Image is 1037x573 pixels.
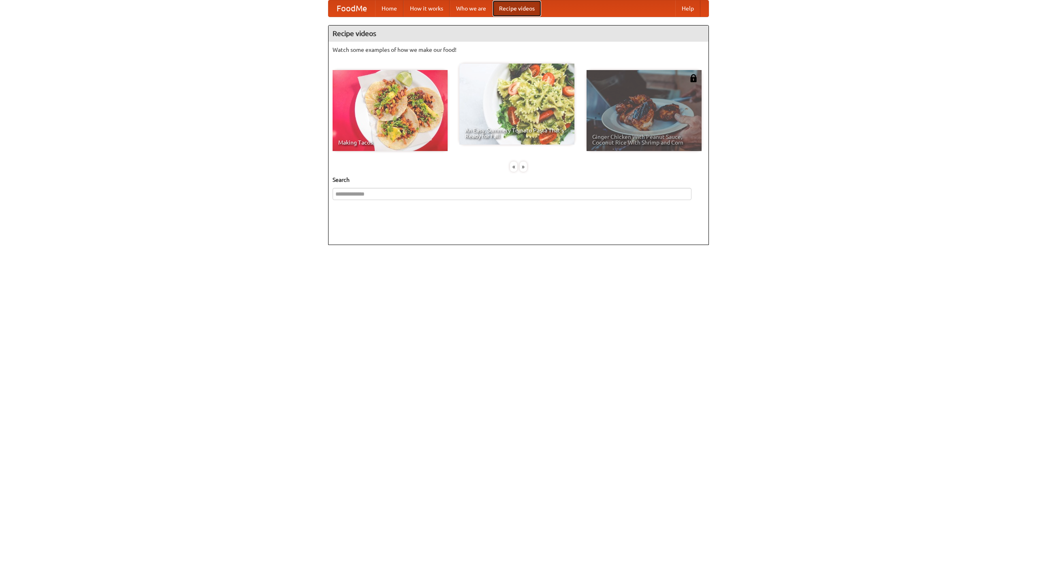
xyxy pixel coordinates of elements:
a: How it works [403,0,450,17]
span: An Easy, Summery Tomato Pasta That's Ready for Fall [465,128,569,139]
div: « [510,162,517,172]
a: Making Tacos [333,70,448,151]
h5: Search [333,176,704,184]
a: Recipe videos [493,0,541,17]
img: 483408.png [689,74,698,82]
p: Watch some examples of how we make our food! [333,46,704,54]
a: Help [675,0,700,17]
div: » [520,162,527,172]
a: FoodMe [329,0,375,17]
span: Making Tacos [338,140,442,145]
a: An Easy, Summery Tomato Pasta That's Ready for Fall [459,64,574,145]
h4: Recipe videos [329,26,708,42]
a: Home [375,0,403,17]
a: Who we are [450,0,493,17]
